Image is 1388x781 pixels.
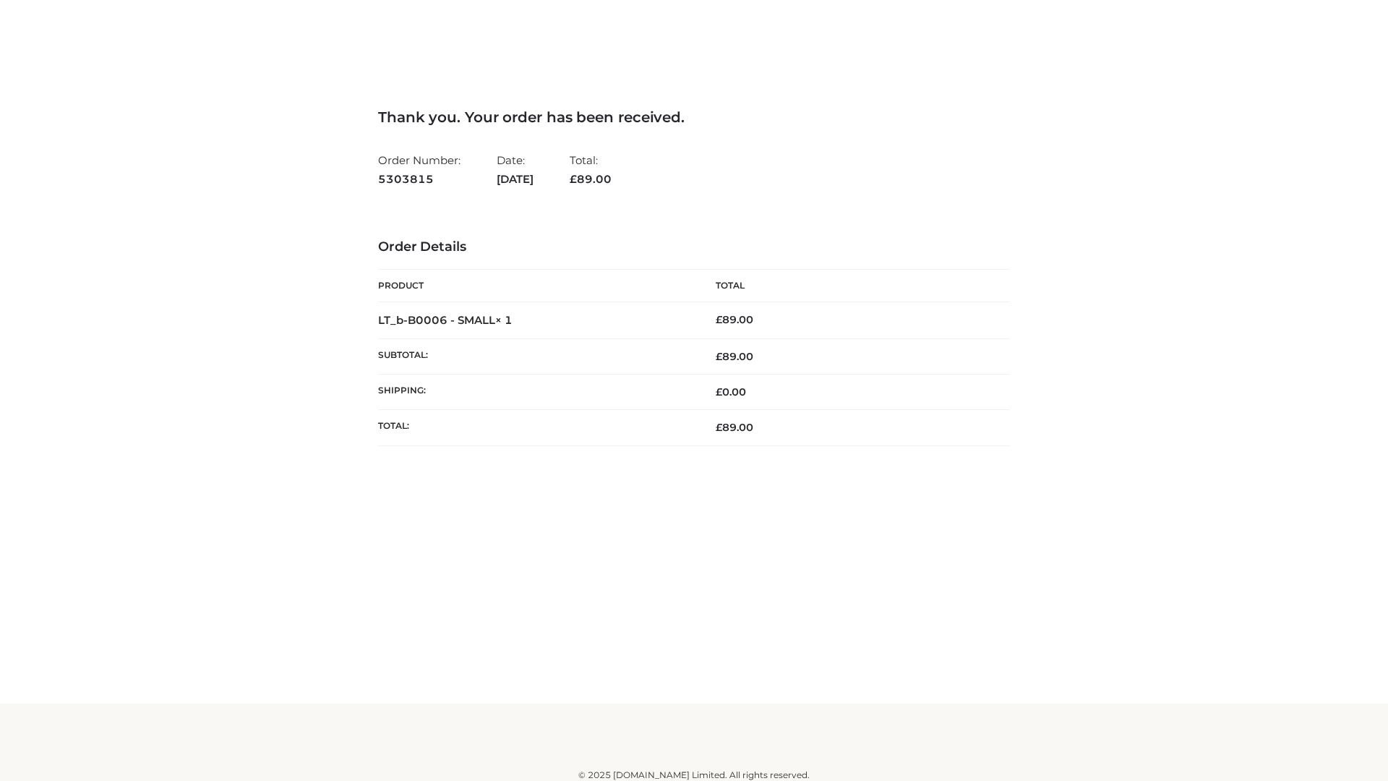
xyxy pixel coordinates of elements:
[495,313,513,327] strong: × 1
[694,270,1010,302] th: Total
[378,170,460,189] strong: 5303815
[378,148,460,192] li: Order Number:
[716,350,753,363] span: 89.00
[378,108,1010,126] h3: Thank you. Your order has been received.
[378,338,694,374] th: Subtotal:
[716,421,753,434] span: 89.00
[570,172,612,186] span: 89.00
[716,385,722,398] span: £
[716,421,722,434] span: £
[497,148,534,192] li: Date:
[716,313,722,326] span: £
[716,385,746,398] bdi: 0.00
[570,148,612,192] li: Total:
[497,170,534,189] strong: [DATE]
[716,350,722,363] span: £
[378,313,513,327] strong: LT_b-B0006 - SMALL
[378,270,694,302] th: Product
[570,172,577,186] span: £
[378,410,694,445] th: Total:
[716,313,753,326] bdi: 89.00
[378,239,1010,255] h3: Order Details
[378,375,694,410] th: Shipping:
